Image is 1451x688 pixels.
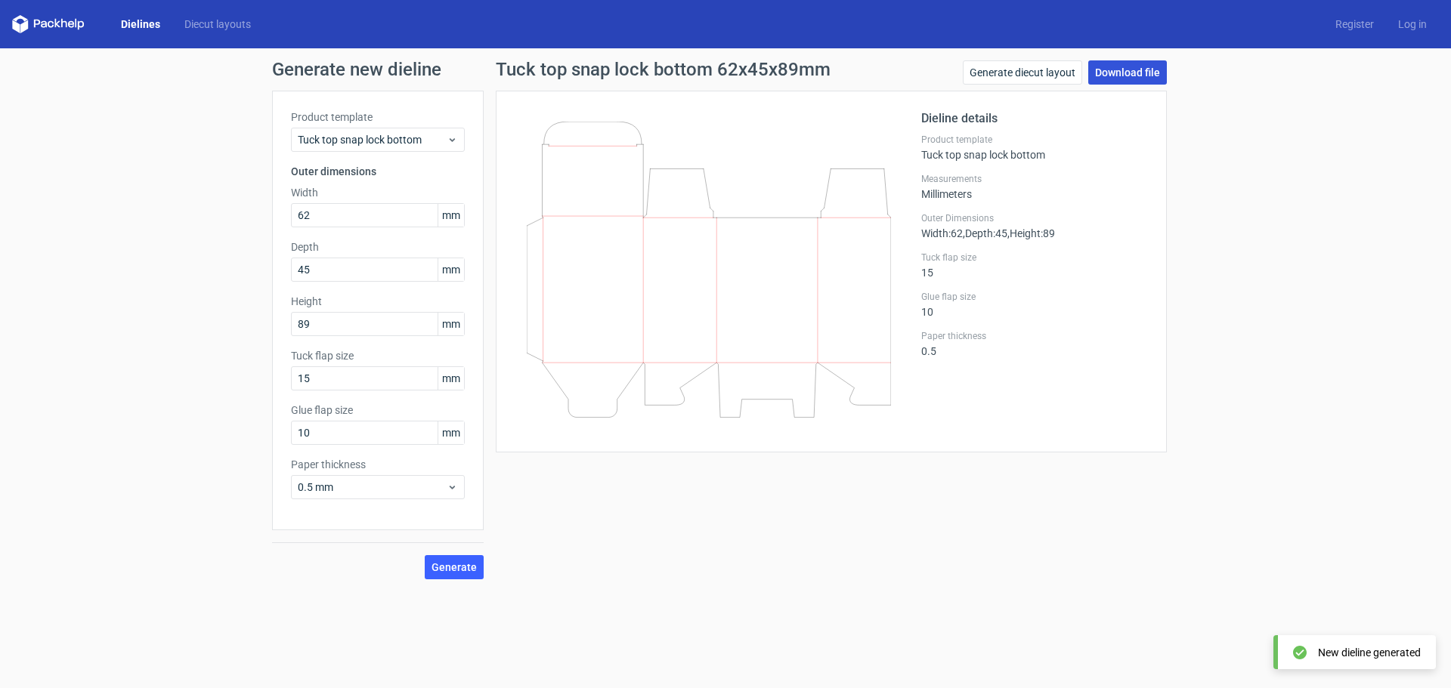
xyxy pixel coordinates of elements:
div: 10 [921,291,1148,318]
label: Outer Dimensions [921,212,1148,224]
span: mm [438,421,464,444]
a: Register [1323,17,1386,32]
h2: Dieline details [921,110,1148,128]
span: , Height : 89 [1007,227,1055,239]
div: Millimeters [921,173,1148,200]
span: Generate [432,562,477,572]
span: 0.5 mm [298,480,447,495]
h1: Tuck top snap lock bottom 62x45x89mm [496,60,831,79]
label: Measurements [921,173,1148,185]
label: Glue flap size [921,291,1148,303]
div: 15 [921,251,1148,279]
a: Generate diecut layout [963,60,1082,85]
span: mm [438,258,464,281]
label: Height [291,294,465,309]
a: Diecut layouts [172,17,263,32]
button: Generate [425,555,484,579]
h3: Outer dimensions [291,164,465,179]
a: Dielines [109,17,172,32]
span: Tuck top snap lock bottom [298,132,447,147]
label: Product template [921,134,1148,146]
span: mm [438,313,464,335]
div: 0.5 [921,330,1148,357]
label: Depth [291,239,465,255]
span: , Depth : 45 [963,227,1007,239]
label: Paper thickness [291,457,465,472]
label: Tuck flap size [291,348,465,363]
span: mm [438,204,464,227]
label: Product template [291,110,465,125]
div: New dieline generated [1318,645,1421,660]
a: Download file [1088,60,1167,85]
a: Log in [1386,17,1439,32]
div: Tuck top snap lock bottom [921,134,1148,161]
span: Width : 62 [921,227,963,239]
label: Tuck flap size [921,251,1148,264]
label: Paper thickness [921,330,1148,342]
span: mm [438,367,464,390]
h1: Generate new dieline [272,60,1179,79]
label: Width [291,185,465,200]
label: Glue flap size [291,403,465,418]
